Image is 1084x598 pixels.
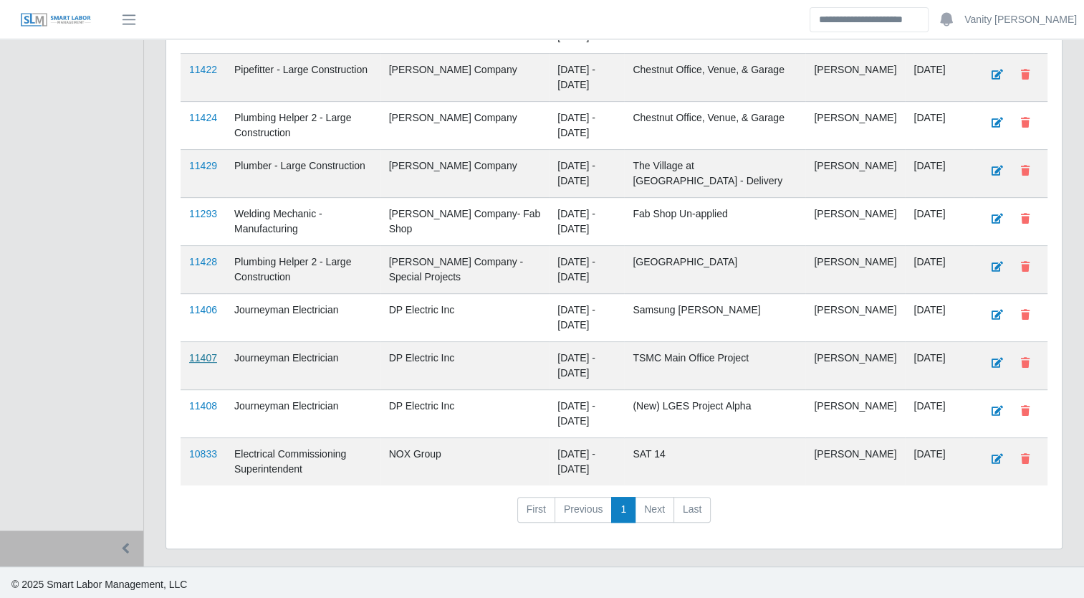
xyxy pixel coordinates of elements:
[905,150,974,198] td: [DATE]
[380,342,550,390] td: DP Electric Inc
[624,54,805,102] td: Chestnut Office, Venue, & Garage
[380,102,550,150] td: [PERSON_NAME] Company
[549,342,624,390] td: [DATE] - [DATE]
[226,198,380,246] td: Welding Mechanic - Manufacturing
[805,342,905,390] td: [PERSON_NAME]
[380,390,550,438] td: DP Electric Inc
[905,198,974,246] td: [DATE]
[905,390,974,438] td: [DATE]
[226,294,380,342] td: Journeyman Electrician
[624,390,805,438] td: (New) LGES Project Alpha
[189,208,217,219] a: 11293
[189,448,217,460] a: 10833
[624,438,805,486] td: SAT 14
[624,342,805,390] td: TSMC Main Office Project
[549,246,624,294] td: [DATE] - [DATE]
[805,198,905,246] td: [PERSON_NAME]
[805,102,905,150] td: [PERSON_NAME]
[380,246,550,294] td: [PERSON_NAME] Company - Special Projects
[226,390,380,438] td: Journeyman Electrician
[226,342,380,390] td: Journeyman Electrician
[189,160,217,171] a: 11429
[189,304,217,315] a: 11406
[181,497,1047,534] nav: pagination
[810,7,929,32] input: Search
[189,400,217,412] a: 11408
[226,246,380,294] td: Plumbing Helper 2 - Large Construction
[549,102,624,150] td: [DATE] - [DATE]
[805,150,905,198] td: [PERSON_NAME]
[189,64,217,75] a: 11422
[226,438,380,486] td: Electrical Commissioning Superintendent
[380,294,550,342] td: DP Electric Inc
[380,54,550,102] td: [PERSON_NAME] Company
[905,102,974,150] td: [DATE]
[226,54,380,102] td: Pipefitter - Large Construction
[226,102,380,150] td: Plumbing Helper 2 - Large Construction
[549,438,624,486] td: [DATE] - [DATE]
[905,246,974,294] td: [DATE]
[805,294,905,342] td: [PERSON_NAME]
[189,112,217,123] a: 11424
[549,54,624,102] td: [DATE] - [DATE]
[805,390,905,438] td: [PERSON_NAME]
[20,12,92,28] img: SLM Logo
[805,246,905,294] td: [PERSON_NAME]
[905,342,974,390] td: [DATE]
[189,256,217,267] a: 11428
[611,497,635,523] a: 1
[226,150,380,198] td: Plumber - Large Construction
[624,150,805,198] td: The Village at [GEOGRAPHIC_DATA] - Delivery
[189,352,217,364] a: 11407
[905,294,974,342] td: [DATE]
[905,438,974,486] td: [DATE]
[624,246,805,294] td: [GEOGRAPHIC_DATA]
[549,294,624,342] td: [DATE] - [DATE]
[805,54,905,102] td: [PERSON_NAME]
[380,438,550,486] td: NOX Group
[624,198,805,246] td: Fab Shop Un-applied
[549,390,624,438] td: [DATE] - [DATE]
[805,438,905,486] td: [PERSON_NAME]
[905,54,974,102] td: [DATE]
[549,150,624,198] td: [DATE] - [DATE]
[624,102,805,150] td: Chestnut Office, Venue, & Garage
[380,198,550,246] td: [PERSON_NAME] Company- Fab Shop
[964,12,1077,27] a: Vanity [PERSON_NAME]
[549,198,624,246] td: [DATE] - [DATE]
[11,579,187,590] span: © 2025 Smart Labor Management, LLC
[380,150,550,198] td: [PERSON_NAME] Company
[624,294,805,342] td: Samsung [PERSON_NAME]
